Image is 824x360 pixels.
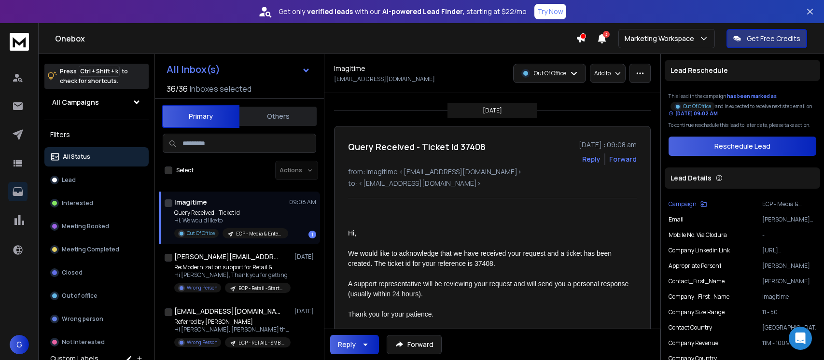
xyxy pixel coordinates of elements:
[762,231,816,239] p: -
[762,324,816,332] p: [GEOGRAPHIC_DATA]
[762,339,816,347] p: 11M - 100M
[670,173,712,183] p: Lead Details
[669,122,816,129] p: To continue reschedule this lead to later date, please take action.
[307,7,353,16] strong: verified leads
[10,335,29,354] button: G
[348,228,629,269] p: Hi, We would like to acknowledge that we have received your request and a ticket has been created...
[537,7,563,16] p: Try Now
[62,269,83,277] p: Closed
[338,340,356,349] div: Reply
[387,335,442,354] button: Forward
[669,93,816,118] div: This lead in the campaign and is expected to receive next step email on
[348,140,486,153] h1: Query Received - Ticket Id 37408
[159,60,318,79] button: All Inbox(s)
[594,69,611,77] p: Add to
[44,286,149,305] button: Out of office
[727,93,777,99] span: has been marked as
[762,277,816,285] p: [PERSON_NAME]
[174,318,290,326] p: Referred by [PERSON_NAME]
[176,166,194,174] label: Select
[625,34,698,43] p: Marketing Workspace
[669,216,684,223] p: Email
[79,66,120,77] span: Ctrl + Shift + k
[669,293,729,301] p: Company_First_Name
[174,326,290,333] p: Hi [PERSON_NAME], [PERSON_NAME] thought it
[174,209,288,217] p: Query Received - Ticket Id
[289,198,316,206] p: 09:08 AM
[52,97,99,107] h1: All Campaigns
[579,140,637,150] p: [DATE] : 09:08 am
[582,154,601,164] button: Reply
[348,167,637,177] p: from: Imagitime <[EMAIL_ADDRESS][DOMAIN_NAME]>
[174,306,280,316] h1: [EMAIL_ADDRESS][DOMAIN_NAME]
[669,200,697,208] p: Campaign
[669,231,727,239] p: Mobile No. Via Clodura
[789,327,812,350] div: Open Intercom Messenger
[238,285,285,292] p: ECP - Retail - Startup | [PERSON_NAME]
[62,222,109,230] p: Meeting Booked
[493,260,495,267] span: .
[330,335,379,354] button: Reply
[167,83,188,95] span: 36 / 36
[609,154,637,164] div: Forward
[62,199,93,207] p: Interested
[348,299,629,350] p: Thank you for your patience. Sincerely, Imagitime Team
[669,308,725,316] p: Company Size Range
[44,332,149,352] button: Not Interested
[534,4,566,19] button: Try Now
[174,197,207,207] h1: Imagitime
[334,64,365,73] h1: Imagitime
[44,263,149,282] button: Closed
[762,262,816,270] p: [PERSON_NAME]
[348,179,637,188] p: to: <[EMAIL_ADDRESS][DOMAIN_NAME]>
[174,271,290,279] p: Hi [PERSON_NAME], Thank you for getting
[669,262,721,270] p: Appropriate Person1
[187,284,217,291] p: Wrong Person
[308,231,316,238] div: 1
[348,280,630,298] span: A support representative will be reviewing your request and will send you a personal response (us...
[63,153,90,161] p: All Status
[55,33,576,44] h1: Onebox
[669,200,707,208] button: Campaign
[669,137,816,156] button: Reschedule Lead
[238,339,285,346] p: ECP - RETAIL - SMB | [PERSON_NAME]
[44,128,149,141] h3: Filters
[669,339,718,347] p: Company Revenue
[669,324,712,332] p: Contact Country
[44,217,149,236] button: Meeting Booked
[174,217,288,224] p: Hi, We would like to
[44,240,149,259] button: Meeting Completed
[726,29,807,48] button: Get Free Credits
[334,75,435,83] p: [EMAIL_ADDRESS][DOMAIN_NAME]
[294,307,316,315] p: [DATE]
[762,216,816,223] p: [PERSON_NAME][EMAIL_ADDRESS][DOMAIN_NAME]
[669,110,718,117] div: [DATE] 09:02 AM
[603,31,610,38] span: 3
[669,247,730,254] p: Company Linkedin Link
[174,263,290,271] p: Re:Modernization support for Retail &
[382,7,464,16] strong: AI-powered Lead Finder,
[239,106,317,127] button: Others
[762,247,816,254] p: [URL][DOMAIN_NAME]
[747,34,800,43] p: Get Free Credits
[236,230,282,237] p: ECP - Media & Entertainment SMB | [PERSON_NAME]
[44,194,149,213] button: Interested
[187,230,215,237] p: Out Of Office
[44,147,149,166] button: All Status
[62,292,98,300] p: Out of office
[62,246,119,253] p: Meeting Completed
[762,308,816,316] p: 11 - 50
[62,176,76,184] p: Lead
[190,83,251,95] h3: Inboxes selected
[44,309,149,329] button: Wrong person
[44,170,149,190] button: Lead
[762,200,816,208] p: ECP - Media & Entertainment SMB | [PERSON_NAME]
[187,339,217,346] p: Wrong Person
[167,65,220,74] h1: All Inbox(s)
[60,67,128,86] p: Press to check for shortcuts.
[762,293,816,301] p: Imagitime
[669,277,725,285] p: Contact_First_Name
